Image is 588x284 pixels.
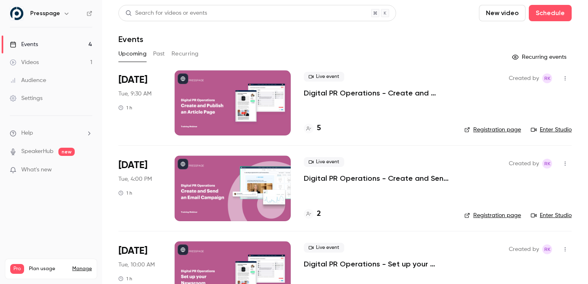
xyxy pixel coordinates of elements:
[118,275,132,282] div: 1 h
[509,159,539,169] span: Created by
[10,264,24,274] span: Pro
[304,123,321,134] a: 5
[118,70,161,135] div: Nov 4 Tue, 9:30 AM (Europe/Amsterdam)
[317,123,321,134] h4: 5
[118,244,147,257] span: [DATE]
[304,209,321,220] a: 2
[529,5,572,21] button: Schedule
[317,209,321,220] h4: 2
[10,94,42,102] div: Settings
[58,148,75,156] span: new
[29,266,67,272] span: Plan usage
[118,34,143,44] h1: Events
[10,76,46,84] div: Audience
[118,47,147,60] button: Upcoming
[21,129,33,138] span: Help
[304,72,344,82] span: Live event
[118,190,132,196] div: 1 h
[304,88,451,98] a: Digital PR Operations - Create and Publish an Article Page
[531,126,572,134] a: Enter Studio
[509,244,539,254] span: Created by
[118,159,147,172] span: [DATE]
[21,147,53,156] a: SpeakerHub
[171,47,199,60] button: Recurring
[542,159,552,169] span: Robin Kleine
[542,73,552,83] span: Robin Kleine
[304,259,451,269] a: Digital PR Operations - Set up your Newsroom
[118,261,155,269] span: Tue, 10:00 AM
[531,211,572,220] a: Enter Studio
[509,73,539,83] span: Created by
[118,90,151,98] span: Tue, 9:30 AM
[125,9,207,18] div: Search for videos or events
[464,126,521,134] a: Registration page
[544,73,550,83] span: RK
[153,47,165,60] button: Past
[304,243,344,253] span: Live event
[304,157,344,167] span: Live event
[464,211,521,220] a: Registration page
[118,155,161,221] div: Nov 18 Tue, 4:00 PM (Europe/Amsterdam)
[10,40,38,49] div: Events
[10,58,39,67] div: Videos
[544,244,550,254] span: RK
[118,73,147,87] span: [DATE]
[118,175,152,183] span: Tue, 4:00 PM
[21,166,52,174] span: What's new
[479,5,526,21] button: New video
[72,266,92,272] a: Manage
[304,173,451,183] a: Digital PR Operations - Create and Send an Email Campaign
[544,159,550,169] span: RK
[118,104,132,111] div: 1 h
[10,7,23,20] img: Presspage
[10,129,92,138] li: help-dropdown-opener
[542,244,552,254] span: Robin Kleine
[508,51,572,64] button: Recurring events
[30,9,60,18] h6: Presspage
